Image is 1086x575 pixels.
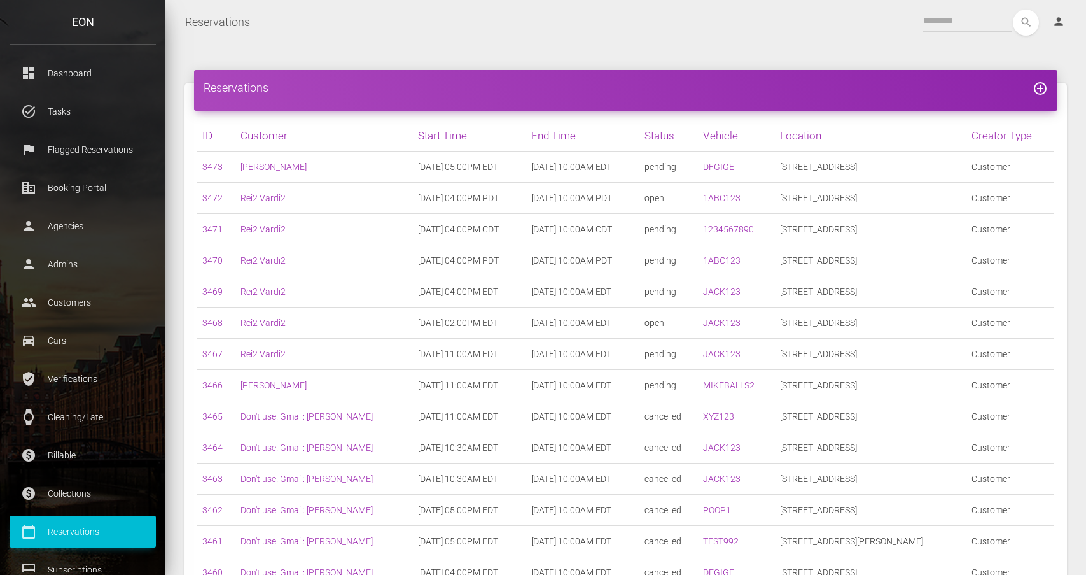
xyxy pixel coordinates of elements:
[639,276,698,308] td: pending
[10,363,156,395] a: verified_user Verifications
[202,162,223,172] a: 3473
[413,432,526,464] td: [DATE] 10:30AM EDT
[703,505,731,515] a: POOP1
[202,224,223,234] a: 3471
[639,432,698,464] td: cancelled
[526,183,639,214] td: [DATE] 10:00AM PDT
[240,411,373,422] a: Don't use. Gmail: [PERSON_NAME]
[703,318,741,328] a: JACK123
[10,134,156,166] a: flag Flagged Reservations
[639,526,698,557] td: cancelled
[202,318,223,328] a: 3468
[240,474,373,484] a: Don't use. Gmail: [PERSON_NAME]
[413,401,526,432] td: [DATE] 11:00AM EDT
[202,349,223,359] a: 3467
[775,214,966,245] td: [STREET_ADDRESS]
[1043,10,1076,35] a: person
[639,370,698,401] td: pending
[775,370,966,401] td: [STREET_ADDRESS]
[413,339,526,370] td: [DATE] 11:00AM EDT
[526,214,639,245] td: [DATE] 10:00AM CDT
[639,152,698,183] td: pending
[775,464,966,495] td: [STREET_ADDRESS]
[639,464,698,495] td: cancelled
[202,255,223,266] a: 3470
[202,193,223,203] a: 3472
[19,64,146,83] p: Dashboard
[639,183,698,214] td: open
[19,408,146,427] p: Cleaning/Late
[202,411,223,422] a: 3465
[10,248,156,280] a: person Admins
[10,210,156,242] a: person Agencies
[413,120,526,152] th: Start Time
[966,152,1054,183] td: Customer
[966,214,1054,245] td: Customer
[240,287,286,297] a: Rei2 Vardi2
[202,505,223,515] a: 3462
[235,120,413,152] th: Customer
[526,401,639,432] td: [DATE] 10:00AM EDT
[526,276,639,308] td: [DATE] 10:00AM EDT
[639,495,698,526] td: cancelled
[639,308,698,339] td: open
[10,401,156,433] a: watch Cleaning/Late
[413,370,526,401] td: [DATE] 11:00AM EDT
[202,443,223,453] a: 3464
[413,245,526,276] td: [DATE] 04:00PM PDT
[526,432,639,464] td: [DATE] 10:00AM EDT
[1033,81,1048,94] a: add_circle_outline
[703,287,741,297] a: JACK123
[10,172,156,204] a: corporate_fare Booking Portal
[703,380,755,390] a: MIKEBALLS2
[639,339,698,370] td: pending
[202,287,223,297] a: 3469
[1013,10,1039,36] i: search
[413,214,526,245] td: [DATE] 04:00PM CDT
[703,443,741,453] a: JACK123
[703,193,741,203] a: 1ABC123
[703,536,739,546] a: TEST992
[413,183,526,214] td: [DATE] 04:00PM PDT
[703,255,741,266] a: 1ABC123
[19,293,146,312] p: Customers
[775,339,966,370] td: [STREET_ADDRESS]
[966,120,1054,152] th: Creator Type
[19,446,146,465] p: Billable
[413,464,526,495] td: [DATE] 10:30AM EDT
[19,102,146,121] p: Tasks
[204,80,1048,96] h4: Reservations
[413,495,526,526] td: [DATE] 05:00PM EDT
[698,120,775,152] th: Vehicle
[775,432,966,464] td: [STREET_ADDRESS]
[19,484,146,503] p: Collections
[19,522,146,541] p: Reservations
[185,6,250,38] a: Reservations
[966,401,1054,432] td: Customer
[639,401,698,432] td: cancelled
[240,162,307,172] a: [PERSON_NAME]
[775,183,966,214] td: [STREET_ADDRESS]
[703,349,741,359] a: JACK123
[413,526,526,557] td: [DATE] 05:00PM EDT
[240,505,373,515] a: Don't use. Gmail: [PERSON_NAME]
[966,432,1054,464] td: Customer
[1052,15,1065,28] i: person
[240,193,286,203] a: Rei2 Vardi2
[526,120,639,152] th: End Time
[202,536,223,546] a: 3461
[775,245,966,276] td: [STREET_ADDRESS]
[10,325,156,357] a: drive_eta Cars
[240,349,286,359] a: Rei2 Vardi2
[202,380,223,390] a: 3466
[413,276,526,308] td: [DATE] 04:00PM EDT
[19,255,146,274] p: Admins
[240,318,286,328] a: Rei2 Vardi2
[966,276,1054,308] td: Customer
[966,370,1054,401] td: Customer
[10,478,156,509] a: paid Collections
[703,474,741,484] a: JACK123
[526,339,639,370] td: [DATE] 10:00AM EDT
[240,224,286,234] a: Rei2 Vardi2
[240,536,373,546] a: Don't use. Gmail: [PERSON_NAME]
